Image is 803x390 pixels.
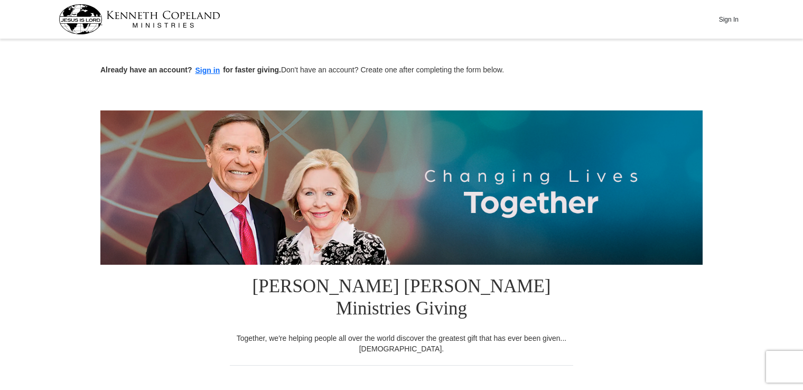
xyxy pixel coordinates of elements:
button: Sign in [192,64,223,77]
img: kcm-header-logo.svg [59,4,220,34]
div: Together, we're helping people all over the world discover the greatest gift that has ever been g... [230,333,573,354]
strong: Already have an account? for faster giving. [100,66,281,74]
p: Don't have an account? Create one after completing the form below. [100,64,703,77]
button: Sign In [713,11,744,27]
h1: [PERSON_NAME] [PERSON_NAME] Ministries Giving [230,265,573,333]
